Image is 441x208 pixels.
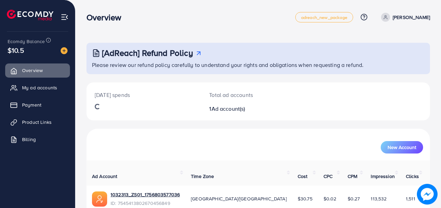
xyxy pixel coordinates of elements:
span: Cost [298,173,308,180]
img: logo [7,10,53,20]
p: Please review our refund policy carefully to understand your rights and obligations when requesti... [92,61,426,69]
span: [GEOGRAPHIC_DATA]/[GEOGRAPHIC_DATA] [191,195,287,202]
span: Ad account(s) [212,105,245,112]
h3: [AdReach] Refund Policy [102,48,193,58]
img: menu [61,13,69,21]
a: Product Links [5,115,70,129]
button: New Account [381,141,423,153]
a: [PERSON_NAME] [378,13,430,22]
a: My ad accounts [5,81,70,95]
span: Ad Account [92,173,117,180]
img: image [417,184,438,205]
span: CPC [324,173,332,180]
span: Billing [22,136,36,143]
span: Time Zone [191,173,214,180]
a: Payment [5,98,70,112]
span: $10.5 [8,45,24,55]
span: New Account [388,145,416,150]
span: CTR (%) [430,166,439,180]
p: Total ad accounts [209,91,278,99]
span: My ad accounts [22,84,57,91]
span: adreach_new_package [301,15,347,20]
span: $0.02 [324,195,337,202]
p: [DATE] spends [95,91,193,99]
p: [PERSON_NAME] [393,13,430,21]
a: Billing [5,132,70,146]
span: Payment [22,101,41,108]
span: ID: 7545413802670456849 [111,200,180,207]
a: Overview [5,63,70,77]
h3: Overview [86,12,127,22]
span: Overview [22,67,43,74]
span: Ecomdy Balance [8,38,45,45]
a: adreach_new_package [295,12,353,22]
span: 1,511 [406,195,415,202]
span: Impression [371,173,395,180]
img: ic-ads-acc.e4c84228.svg [92,191,107,207]
span: CPM [348,173,357,180]
img: image [61,47,68,54]
span: Clicks [406,173,419,180]
h2: 1 [209,106,278,112]
span: 113,532 [371,195,387,202]
span: $30.75 [298,195,312,202]
span: $0.27 [348,195,360,202]
a: 1032313_ZS01_1756803577036 [111,191,180,198]
span: Product Links [22,119,52,126]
